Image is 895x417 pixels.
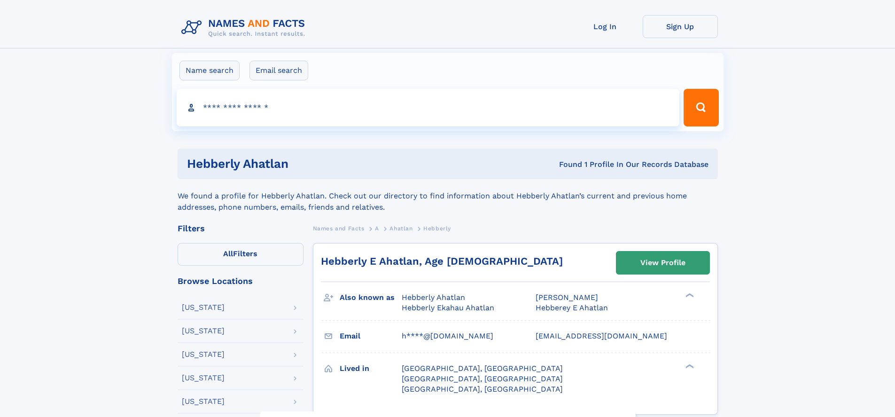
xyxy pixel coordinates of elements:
a: Hebberly E Ahatlan, Age [DEMOGRAPHIC_DATA] [321,255,563,267]
span: [GEOGRAPHIC_DATA], [GEOGRAPHIC_DATA] [402,374,563,383]
span: A [375,225,379,232]
a: Names and Facts [313,222,365,234]
a: Log In [568,15,643,38]
div: Filters [178,224,304,233]
span: Hebberly [423,225,451,232]
a: A [375,222,379,234]
label: Filters [178,243,304,266]
div: [US_STATE] [182,304,225,311]
img: Logo Names and Facts [178,15,313,40]
div: Found 1 Profile In Our Records Database [424,159,708,170]
span: Hebberly Ahatlan [402,293,465,302]
div: We found a profile for Hebberly Ahatlan. Check out our directory to find information about Hebber... [178,179,718,213]
div: ❯ [683,363,694,369]
label: Email search [249,61,308,80]
div: [US_STATE] [182,398,225,405]
span: Ahatlan [389,225,412,232]
div: View Profile [640,252,685,274]
span: [PERSON_NAME] [536,293,598,302]
h3: Also known as [340,290,402,306]
div: [US_STATE] [182,351,225,358]
div: [US_STATE] [182,327,225,335]
span: Hebberey E Ahatlan [536,303,608,312]
div: ❯ [683,292,694,299]
span: Hebberly Ekahau Ahatlan [402,303,494,312]
label: Name search [179,61,240,80]
span: All [223,249,233,258]
button: Search Button [684,89,718,126]
span: [GEOGRAPHIC_DATA], [GEOGRAPHIC_DATA] [402,364,563,373]
a: Ahatlan [389,222,412,234]
div: Browse Locations [178,277,304,285]
h3: Email [340,328,402,344]
a: Sign Up [643,15,718,38]
input: search input [177,89,680,126]
span: [GEOGRAPHIC_DATA], [GEOGRAPHIC_DATA] [402,385,563,393]
a: View Profile [616,252,709,274]
h1: Hebberly Ahatlan [187,158,424,170]
h3: Lived in [340,361,402,377]
div: [US_STATE] [182,374,225,382]
span: [EMAIL_ADDRESS][DOMAIN_NAME] [536,331,667,340]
